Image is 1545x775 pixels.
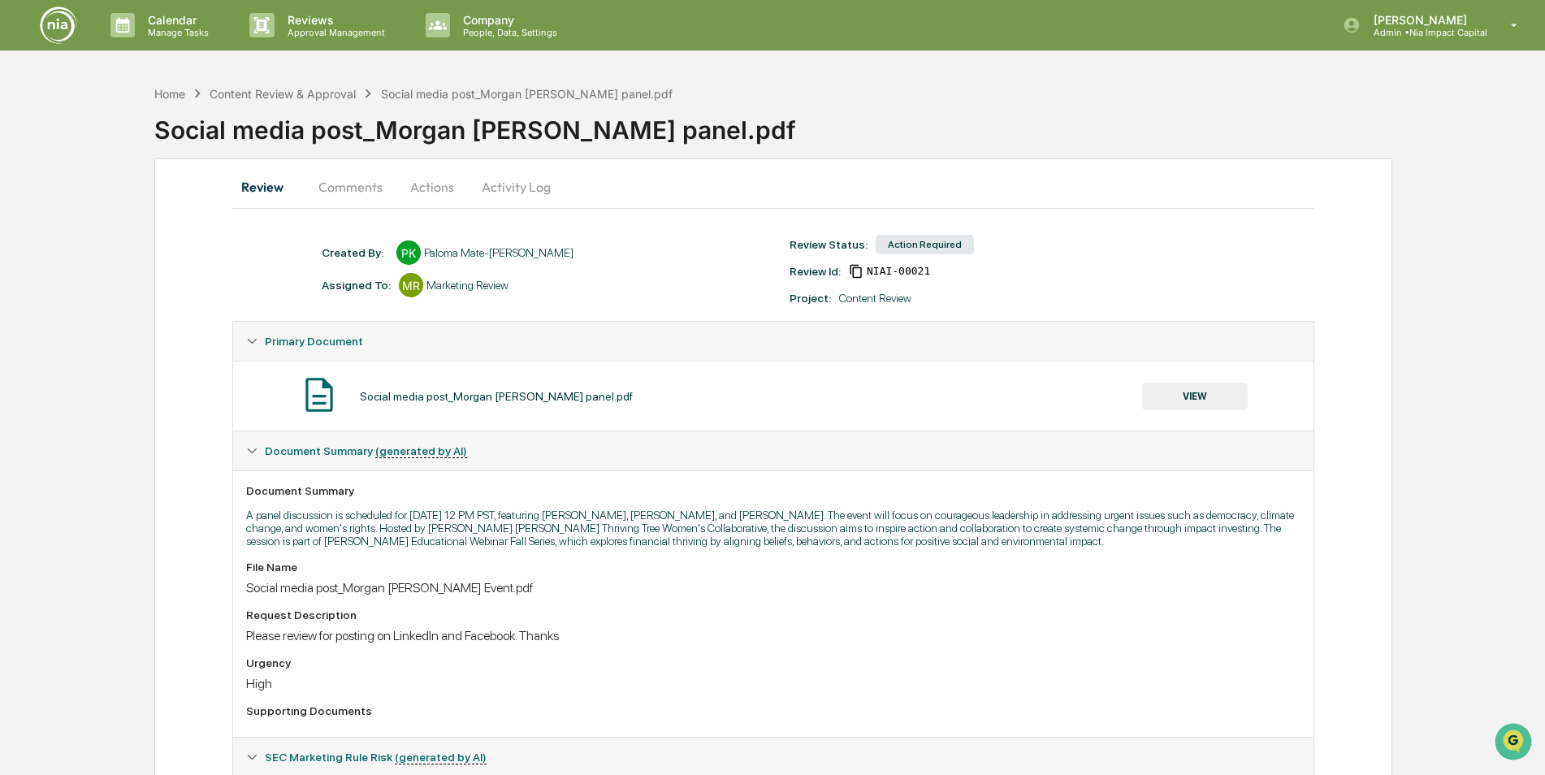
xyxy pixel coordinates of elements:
[395,751,487,764] u: (generated by AI)
[16,237,29,250] div: 🔎
[246,561,1300,574] div: File Name
[233,322,1313,361] div: Primary Document
[1361,27,1487,38] p: Admin • Nia Impact Capital
[305,167,396,206] button: Comments
[232,167,305,206] button: Review
[246,608,1300,621] div: Request Description
[396,240,421,265] div: PK
[210,87,356,101] div: Content Review & Approval
[154,87,185,101] div: Home
[246,704,1300,717] div: Supporting Documents
[32,236,102,252] span: Data Lookup
[275,27,393,38] p: Approval Management
[396,167,469,206] button: Actions
[876,235,974,254] div: Action Required
[426,279,509,292] div: Marketing Review
[134,205,201,221] span: Attestations
[16,34,296,60] p: How can we help?
[381,87,673,101] div: Social media post_Morgan [PERSON_NAME] panel.pdf
[10,229,109,258] a: 🔎Data Lookup
[135,27,217,38] p: Manage Tasks
[299,375,340,415] img: Document Icon
[1493,721,1537,765] iframe: Open customer support
[360,390,633,403] div: Social media post_Morgan [PERSON_NAME] panel.pdf
[32,205,105,221] span: Preclearance
[246,656,1300,669] div: Urgency
[246,484,1300,497] div: Document Summary
[1361,13,1487,27] p: [PERSON_NAME]
[322,246,388,259] div: Created By: ‎ ‎
[1142,383,1248,410] button: VIEW
[16,206,29,219] div: 🖐️
[839,292,911,305] div: Content Review
[450,27,565,38] p: People, Data, Settings
[790,265,841,278] div: Review Id:
[16,124,45,154] img: 1746055101610-c473b297-6a78-478c-a979-82029cc54cd1
[469,167,564,206] button: Activity Log
[275,13,393,27] p: Reviews
[55,124,266,141] div: Start new chat
[55,141,206,154] div: We're available if you need us!
[111,198,208,227] a: 🗄️Attestations
[790,292,831,305] div: Project:
[246,509,1300,548] p: A panel discussion is scheduled for [DATE] 12 PM PST, featuring [PERSON_NAME], [PERSON_NAME], and...
[39,6,78,45] img: logo
[265,444,467,457] span: Document Summary
[115,275,197,288] a: Powered byPylon
[265,335,363,348] span: Primary Document
[246,628,1300,643] div: Please review for posting on LinkedIn and Facebook. Thanks
[233,470,1313,737] div: Document Summary (generated by AI)
[233,431,1313,470] div: Document Summary (generated by AI)
[118,206,131,219] div: 🗄️
[450,13,565,27] p: Company
[233,361,1313,431] div: Primary Document
[375,444,467,458] u: (generated by AI)
[154,102,1545,145] div: Social media post_Morgan [PERSON_NAME] panel.pdf
[232,167,1313,206] div: secondary tabs example
[246,580,1300,595] div: Social media post_Morgan [PERSON_NAME] Event.pdf
[162,275,197,288] span: Pylon
[10,198,111,227] a: 🖐️Preclearance
[790,238,868,251] div: Review Status:
[246,676,1300,691] div: High
[399,273,423,297] div: MR
[265,751,487,764] span: SEC Marketing Rule Risk
[135,13,217,27] p: Calendar
[276,129,296,149] button: Start new chat
[424,246,573,259] div: Paloma Mate-[PERSON_NAME]
[322,279,391,292] div: Assigned To:
[867,265,930,278] span: 34a54cb6-05d1-4025-9e50-22a760be36c1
